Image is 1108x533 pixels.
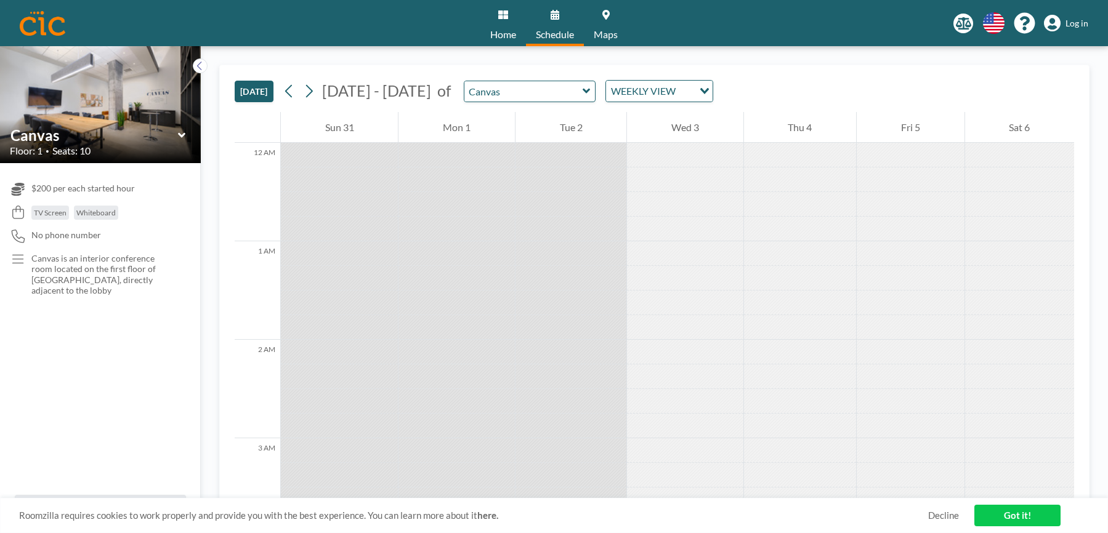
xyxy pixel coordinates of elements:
button: [DATE] [235,81,273,102]
div: Thu 4 [744,112,856,143]
div: Sun 31 [281,112,398,143]
div: 1 AM [235,241,280,340]
span: • [46,147,49,155]
span: Log in [1066,18,1088,29]
span: of [437,81,451,100]
span: WEEKLY VIEW [609,83,678,99]
span: Maps [594,30,618,39]
div: Wed 3 [627,112,743,143]
span: Home [490,30,516,39]
span: Whiteboard [76,208,116,217]
div: Mon 1 [398,112,514,143]
div: Tue 2 [516,112,626,143]
span: Roomzilla requires cookies to work properly and provide you with the best experience. You can lea... [19,510,928,521]
span: $200 per each started hour [31,183,135,194]
p: Canvas is an interior conference room located on the first floor of [GEOGRAPHIC_DATA], directly a... [31,253,176,296]
span: Floor: 1 [10,145,42,157]
div: Fri 5 [857,112,964,143]
div: 2 AM [235,340,280,438]
div: Sat 6 [965,112,1074,143]
a: Decline [928,510,959,521]
div: 12 AM [235,143,280,241]
span: TV Screen [34,208,67,217]
a: Got it! [974,505,1061,526]
a: Log in [1044,15,1088,32]
input: Canvas [464,81,583,102]
input: Search for option [679,83,692,99]
input: Canvas [10,126,178,144]
img: organization-logo [20,11,65,36]
button: All resources [15,495,186,518]
span: Seats: 10 [52,145,91,157]
span: [DATE] - [DATE] [322,81,431,100]
a: here. [477,510,498,521]
span: No phone number [31,230,101,241]
span: Schedule [536,30,574,39]
div: Search for option [606,81,713,102]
